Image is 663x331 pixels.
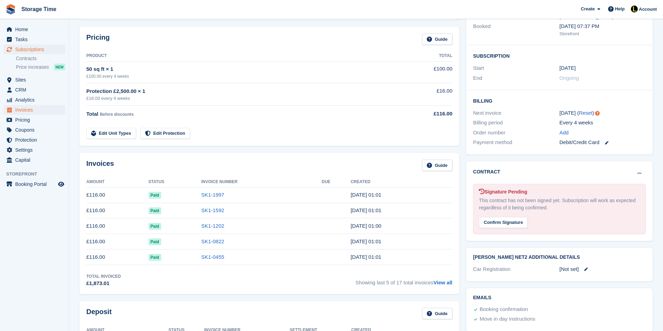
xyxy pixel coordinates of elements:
div: Booked [473,22,559,37]
span: Paid [148,223,161,230]
span: Price increases [16,64,49,70]
div: [DATE] ( ) [559,109,646,117]
td: £116.00 [86,203,148,218]
div: £16.00 every 4 weeks [86,95,396,102]
span: Sites [15,75,57,85]
a: Guide [422,160,452,171]
span: Settings [15,145,57,155]
div: This contract has not been signed yet. Subscription will work as expected regardless of it being ... [479,197,640,211]
h2: Deposit [86,308,112,319]
div: £100.00 every 4 weeks [86,73,396,79]
span: Coupons [15,125,57,135]
div: Tooltip anchor [594,110,600,116]
div: Storefront [559,30,646,37]
a: menu [3,145,65,155]
td: £116.00 [86,187,148,203]
a: Reset [579,110,592,116]
a: menu [3,179,65,189]
span: Paid [148,192,161,199]
h2: Subscription [473,52,646,59]
div: Billing period [473,119,559,127]
a: menu [3,125,65,135]
a: menu [3,135,65,145]
time: 2025-05-27 00:01:27 UTC [350,254,381,260]
div: Next invoice [473,109,559,117]
th: Total [396,50,452,62]
a: SK1-1997 [201,192,224,198]
a: SK1-0455 [201,254,224,260]
span: Protection [15,135,57,145]
a: Confirm Signature [479,215,528,221]
a: Storage Time - [GEOGRAPHIC_DATA] [559,6,613,19]
span: Tasks [15,35,57,44]
div: £116.00 [396,110,452,118]
span: Help [615,6,625,12]
th: Due [322,177,351,188]
a: Edit Unit Types [86,128,136,139]
a: menu [3,75,65,85]
span: Booking Portal [15,179,57,189]
div: Car Registration [473,265,559,273]
span: Analytics [15,95,57,105]
td: £116.00 [86,249,148,265]
span: CRM [15,85,57,95]
a: Guide [422,34,452,45]
time: 2025-07-22 00:00:54 UTC [350,223,381,229]
span: Home [15,25,57,34]
a: menu [3,155,65,165]
h2: Billing [473,97,646,104]
div: Move in day instructions [480,315,535,323]
span: Create [581,6,595,12]
span: Account [639,6,657,13]
h2: Pricing [86,34,110,45]
div: Protection £2,500.00 × 1 [86,87,396,95]
span: Paid [148,238,161,245]
div: Payment method [473,139,559,146]
div: Confirm Signature [479,217,528,228]
div: Start [473,64,559,72]
time: 2025-08-19 00:01:24 UTC [350,207,381,213]
th: Amount [86,177,148,188]
a: SK1-1592 [201,207,224,213]
span: Invoices [15,105,57,115]
a: SK1-0822 [201,238,224,244]
div: [DATE] 07:37 PM [559,22,646,30]
span: Before discounts [100,112,134,117]
div: NEW [54,64,65,70]
h2: Contract [473,168,500,176]
th: Created [350,177,452,188]
a: menu [3,105,65,115]
div: Booking confirmation [480,305,528,314]
span: Showing last 5 of 17 total invoices [355,273,452,287]
a: Edit Protection [140,128,190,139]
span: Subscriptions [15,45,57,54]
div: £1,873.01 [86,280,121,287]
a: Guide [422,308,452,319]
span: Pricing [15,115,57,125]
td: £116.00 [86,218,148,234]
a: View all [433,280,452,285]
div: End [473,74,559,82]
a: Preview store [57,180,65,188]
div: [Not set] [559,265,646,273]
span: Ongoing [559,75,579,81]
div: Total Invoiced [86,273,121,280]
span: Total [86,111,98,117]
div: Debit/Credit Card [559,139,646,146]
a: menu [3,115,65,125]
h2: Emails [473,295,646,301]
h2: Invoices [86,160,114,171]
td: £16.00 [396,83,452,106]
a: Add [559,129,569,137]
img: stora-icon-8386f47178a22dfd0bd8f6a31ec36ba5ce8667c1dd55bd0f319d3a0aa187defe.svg [6,4,16,15]
time: 2025-06-24 00:01:40 UTC [350,238,381,244]
time: 2024-06-25 00:00:00 UTC [559,64,576,72]
span: Storefront [6,171,69,178]
a: Storage Time [19,3,59,15]
div: Order number [473,129,559,137]
h2: [PERSON_NAME] Net2 Additional Details [473,255,646,260]
th: Product [86,50,396,62]
div: 50 sq ft × 1 [86,65,396,73]
a: menu [3,45,65,54]
a: menu [3,35,65,44]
